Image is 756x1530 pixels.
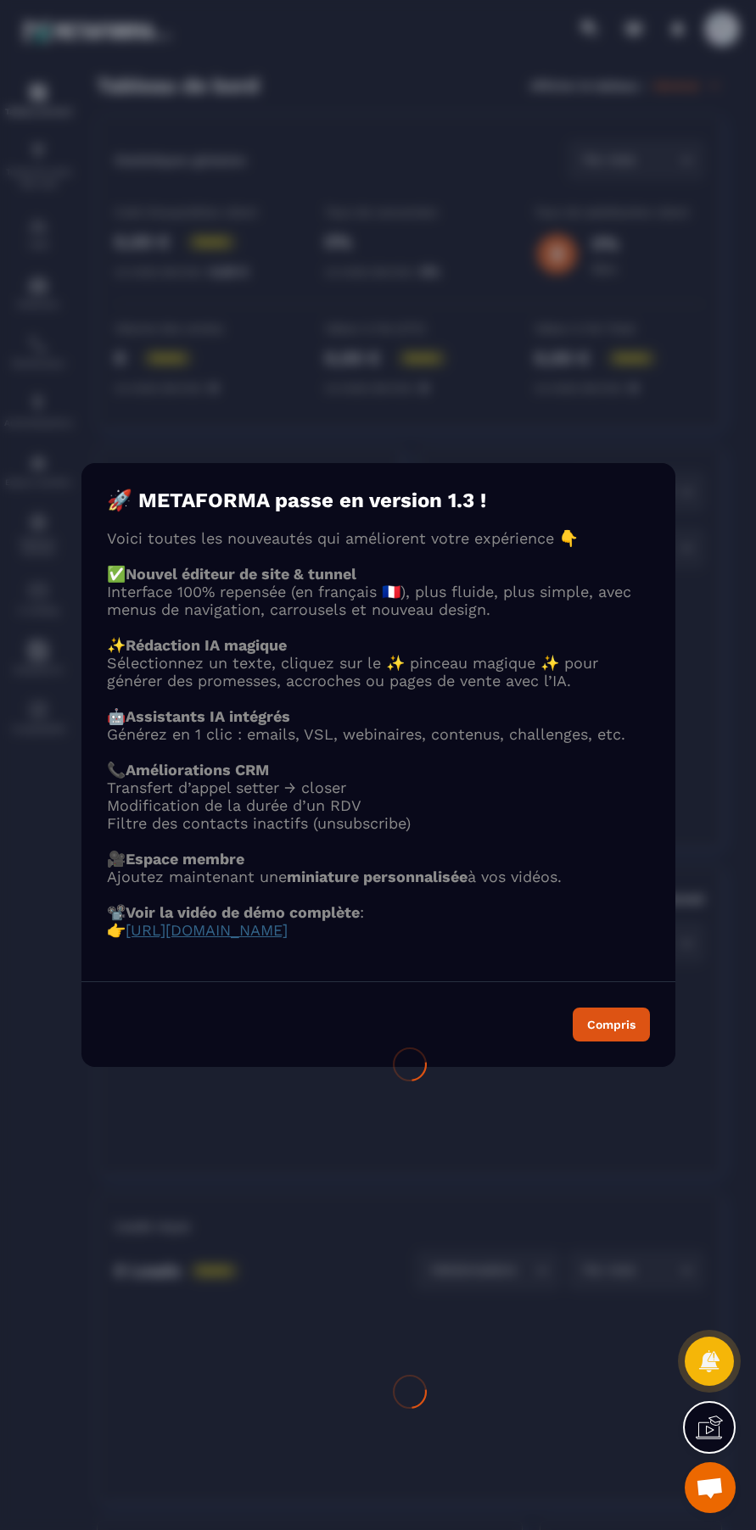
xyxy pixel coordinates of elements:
[107,565,650,583] p: ✅
[126,636,287,654] strong: Rédaction IA magique
[126,565,356,583] strong: Nouvel éditeur de site & tunnel
[107,796,650,814] li: Modification de la durée d’un RDV
[107,868,650,885] p: Ajoutez maintenant une à vos vidéos.
[107,921,650,939] p: 👉
[107,850,650,868] p: 🎥
[126,761,269,779] strong: Améliorations CRM
[107,814,650,832] li: Filtre des contacts inactifs (unsubscribe)
[107,654,650,690] p: Sélectionnez un texte, cliquez sur le ✨ pinceau magique ✨ pour générer des promesses, accroches o...
[107,529,650,547] p: Voici toutes les nouveautés qui améliorent votre expérience 👇
[107,583,650,618] p: Interface 100% repensée (en français 🇫🇷), plus fluide, plus simple, avec menus de navigation, car...
[107,761,650,779] p: 📞
[126,921,288,939] a: [URL][DOMAIN_NAME]
[126,903,360,921] strong: Voir la vidéo de démo complète
[107,636,650,654] p: ✨
[126,850,244,868] strong: Espace membre
[107,725,650,743] p: Générez en 1 clic : emails, VSL, webinaires, contenus, challenges, etc.
[126,707,290,725] strong: Assistants IA intégrés
[685,1462,736,1513] div: Ouvrir le chat
[107,903,650,921] p: 📽️ :
[287,868,468,885] strong: miniature personnalisée
[107,489,650,512] h4: 🚀 METAFORMA passe en version 1.3 !
[107,779,650,796] li: Transfert d’appel setter → closer
[107,707,650,725] p: 🤖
